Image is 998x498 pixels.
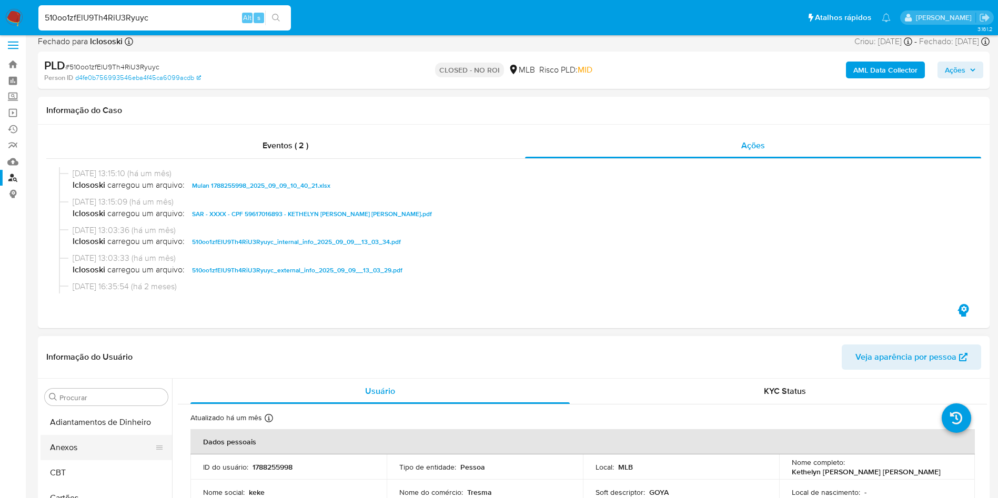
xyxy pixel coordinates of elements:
[49,393,57,401] button: Procurar
[945,62,965,78] span: Ações
[508,64,535,76] div: MLB
[435,63,504,77] p: CLOSED - NO ROI
[203,487,245,497] p: Nome social :
[916,13,975,23] p: magno.ferreira@mercadopago.com.br
[914,36,917,47] span: -
[979,12,990,23] a: Sair
[855,344,956,370] span: Veja aparência por pessoa
[792,487,860,497] p: Local de nascimento :
[467,487,492,497] p: Tresma
[38,36,123,47] span: Fechado para
[41,460,172,485] button: CBT
[937,62,983,78] button: Ações
[596,487,645,497] p: Soft descriptor :
[618,462,633,472] p: MLB
[741,139,765,151] span: Ações
[257,13,260,23] span: s
[764,385,806,397] span: KYC Status
[249,487,265,497] p: keke
[44,73,73,83] b: Person ID
[263,139,308,151] span: Eventos ( 2 )
[203,462,248,472] p: ID do usuário :
[854,36,912,47] div: Criou: [DATE]
[46,105,981,116] h1: Informação do Caso
[399,487,463,497] p: Nome do comércio :
[792,458,845,467] p: Nome completo :
[882,13,891,22] a: Notificações
[59,393,164,402] input: Procurar
[649,487,669,497] p: GOYA
[846,62,925,78] button: AML Data Collector
[842,344,981,370] button: Veja aparência por pessoa
[815,12,871,23] span: Atalhos rápidos
[265,11,287,25] button: search-icon
[399,462,456,472] p: Tipo de entidade :
[41,435,164,460] button: Anexos
[41,410,172,435] button: Adiantamentos de Dinheiro
[864,487,866,497] p: -
[38,11,291,25] input: Pesquise usuários ou casos...
[190,413,262,423] p: Atualizado há um mês
[460,462,485,472] p: Pessoa
[46,352,133,362] h1: Informação do Usuário
[190,429,975,454] th: Dados pessoais
[365,385,395,397] span: Usuário
[65,62,159,72] span: # 510oo1zfElU9Th4RiU3Ryuyc
[44,57,65,74] b: PLD
[75,73,201,83] a: d4fe0b756993546eba4f45ca6099acdb
[853,62,918,78] b: AML Data Collector
[596,462,614,472] p: Local :
[243,13,251,23] span: Alt
[539,64,592,76] span: Risco PLD:
[88,35,123,47] b: lclososki
[919,36,990,47] div: Fechado: [DATE]
[578,64,592,76] span: MID
[253,462,293,472] p: 1788255998
[792,467,941,476] p: Kethelyn [PERSON_NAME] [PERSON_NAME]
